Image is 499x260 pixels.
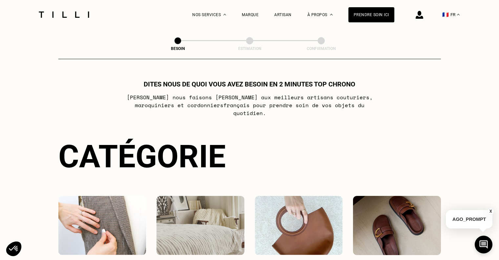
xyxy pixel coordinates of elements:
img: Menu déroulant à propos [330,14,333,15]
a: Prendre soin ici [348,7,394,22]
img: menu déroulant [457,14,460,15]
p: AGO_PROMPT [446,210,492,228]
img: Intérieur [156,196,244,255]
span: 🇫🇷 [442,12,449,18]
a: Artisan [274,12,292,17]
div: Besoin [145,46,211,51]
img: Accessoires [255,196,343,255]
div: Estimation [217,46,282,51]
a: Marque [242,12,259,17]
img: Vêtements [58,196,146,255]
img: icône connexion [416,11,423,19]
h1: Dites nous de quoi vous avez besoin en 2 minutes top chrono [144,80,355,88]
button: X [488,208,494,215]
img: Chaussures [353,196,441,255]
img: Logo du service de couturière Tilli [36,12,92,18]
p: [PERSON_NAME] nous faisons [PERSON_NAME] aux meilleurs artisans couturiers , maroquiniers et cord... [119,93,380,117]
img: Menu déroulant [223,14,226,15]
div: Catégorie [58,138,441,175]
div: Confirmation [288,46,354,51]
